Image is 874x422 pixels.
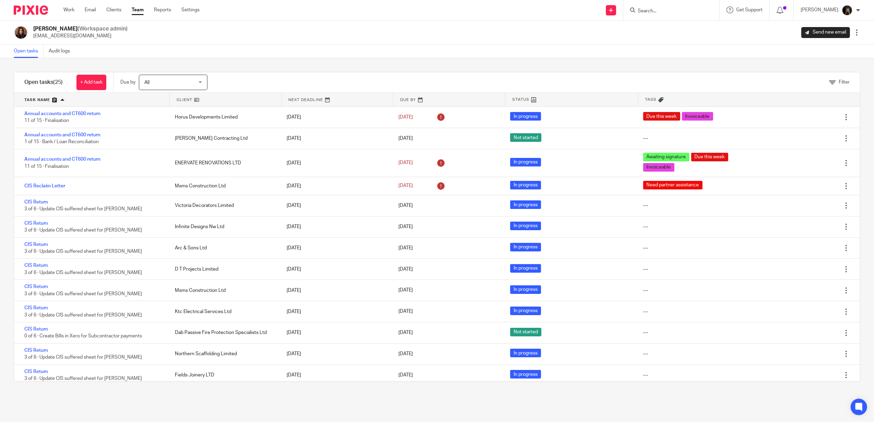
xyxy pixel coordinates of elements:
a: CIS Return [24,242,48,247]
a: CIS Reclaim Letter [24,184,65,188]
span: In progress [510,285,541,294]
div: [PERSON_NAME] Contracting Ltd [168,132,280,145]
div: [DATE] [280,132,392,145]
span: 11 of 15 · Finalisation [24,164,69,169]
div: Msms Construction Ltd [168,179,280,193]
a: Work [63,7,74,13]
a: Email [85,7,96,13]
div: --- [643,372,648,378]
span: [DATE] [398,203,413,208]
span: 3 of 6 · Update CIS suffered sheet for [PERSON_NAME] [24,291,142,296]
span: 3 of 6 · Update CIS suffered sheet for [PERSON_NAME] [24,249,142,254]
div: Msms Construction Ltd [168,284,280,297]
div: Dab Passive Fire Protection Specialists Ltd [168,326,280,339]
span: 11 of 15 · Finalisation [24,119,69,123]
div: [DATE] [280,326,392,339]
span: 3 of 6 · Update CIS suffered sheet for [PERSON_NAME] [24,376,142,381]
span: All [144,80,149,85]
span: [DATE] [398,224,413,229]
span: 1 of 15 · Bank / Loan Reconciliation [24,139,99,144]
span: In progress [510,349,541,357]
span: 3 of 6 · Update CIS suffered sheet for [PERSON_NAME] [24,207,142,211]
span: (Workspace admin) [77,26,128,32]
span: 3 of 6 · Update CIS suffered sheet for [PERSON_NAME] [24,355,142,360]
span: [DATE] [398,246,413,250]
span: Get Support [736,8,763,12]
span: [DATE] [398,184,413,188]
span: [DATE] [398,351,413,356]
div: --- [643,202,648,209]
div: [DATE] [280,110,392,124]
span: [DATE] [398,267,413,272]
div: D T Projects Limited [168,262,280,276]
span: [DATE] [398,309,413,314]
a: Annual accounts and CT600 return [24,111,100,116]
span: Due this week [691,153,728,161]
span: Need partner assistance [643,181,703,189]
a: CIS Return [24,221,48,226]
span: In progress [510,370,541,378]
span: [DATE] [398,136,413,141]
span: In progress [510,200,541,209]
input: Search [637,8,699,14]
a: Open tasks [14,45,44,58]
a: Clients [106,7,121,13]
div: [DATE] [280,284,392,297]
span: [DATE] [398,288,413,293]
a: CIS Return [24,306,48,310]
a: CIS Return [24,263,48,268]
div: --- [643,308,648,315]
span: Invoiceable [643,163,674,172]
div: [DATE] [280,179,392,193]
div: [DATE] [280,199,392,212]
h1: Open tasks [24,79,63,86]
a: Team [132,7,144,13]
p: Due by [120,79,135,86]
p: [EMAIL_ADDRESS][DOMAIN_NAME] [33,33,128,39]
a: Reports [154,7,171,13]
div: [DATE] [280,262,392,276]
span: Status [512,97,529,102]
div: [DATE] [280,156,392,170]
a: CIS Return [24,200,48,204]
span: In progress [510,264,541,273]
span: [DATE] [398,115,413,120]
div: Arc & Sons Ltd [168,241,280,255]
a: Annual accounts and CT600 return [24,157,100,162]
span: 0 of 6 · Create Bills in Xero for Subcontractor payments [24,334,142,339]
div: [DATE] [280,220,392,234]
span: In progress [510,181,541,189]
span: [DATE] [398,373,413,377]
span: Invoiceable [682,112,713,121]
span: In progress [510,158,541,166]
div: ENERVATE RENOVATIONS LTD [168,156,280,170]
div: --- [643,287,648,294]
h2: [PERSON_NAME] [33,25,128,33]
div: --- [643,329,648,336]
span: [DATE] [398,161,413,165]
span: Due this week [643,112,680,121]
div: Northern Scaffolding Limited [168,347,280,361]
div: --- [643,135,648,142]
span: Not started [510,328,541,336]
span: In progress [510,112,541,121]
a: + Add task [76,75,106,90]
img: 455A9867.jpg [842,5,853,16]
span: In progress [510,222,541,230]
span: 3 of 6 · Update CIS suffered sheet for [PERSON_NAME] [24,228,142,233]
div: Fields Joinery LTD [168,368,280,382]
a: CIS Return [24,369,48,374]
div: Infinite Designs Nw Ltd [168,220,280,234]
p: [PERSON_NAME] [801,7,838,13]
span: 3 of 6 · Update CIS suffered sheet for [PERSON_NAME] [24,270,142,275]
a: CIS Return [24,348,48,353]
div: --- [643,223,648,230]
span: Tags [645,97,657,102]
a: Send new email [801,27,850,38]
span: 3 of 6 · Update CIS suffered sheet for [PERSON_NAME] [24,313,142,318]
span: In progress [510,243,541,251]
span: Awaiting signature [643,153,690,161]
span: In progress [510,307,541,315]
img: Headshot.jpg [14,25,28,40]
div: --- [643,350,648,357]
